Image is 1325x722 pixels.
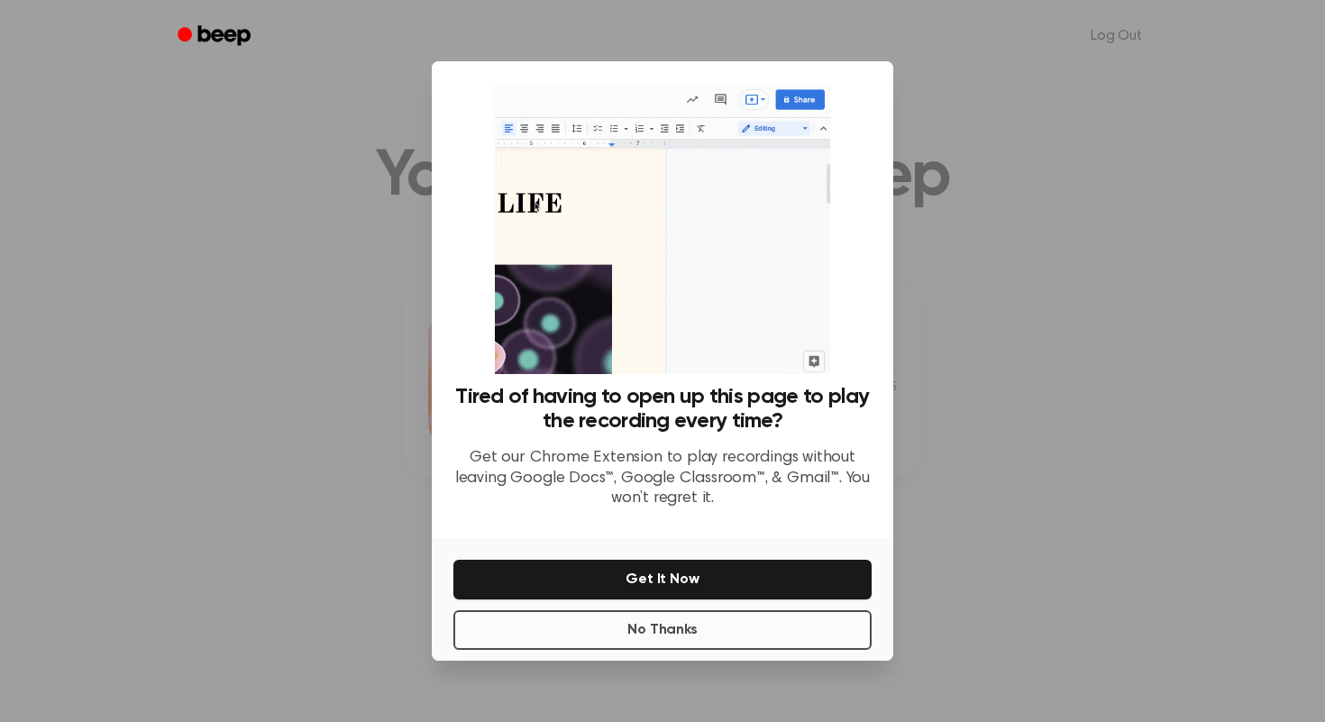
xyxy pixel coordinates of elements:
p: Get our Chrome Extension to play recordings without leaving Google Docs™, Google Classroom™, & Gm... [453,448,872,509]
a: Log Out [1073,14,1160,58]
button: No Thanks [453,610,872,650]
h3: Tired of having to open up this page to play the recording every time? [453,385,872,434]
button: Get It Now [453,560,872,599]
a: Beep [165,19,267,54]
img: Beep extension in action [495,83,829,374]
